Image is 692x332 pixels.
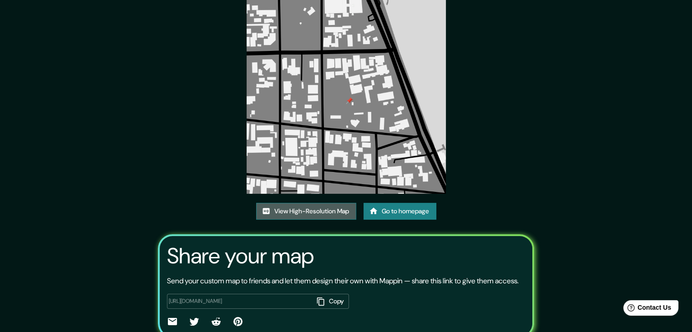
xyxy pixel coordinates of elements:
[364,203,436,220] a: Go to homepage
[256,203,356,220] a: View High-Resolution Map
[313,294,349,309] button: Copy
[167,276,519,287] p: Send your custom map to friends and let them design their own with Mappin — share this link to gi...
[167,243,314,269] h3: Share your map
[611,297,682,322] iframe: Help widget launcher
